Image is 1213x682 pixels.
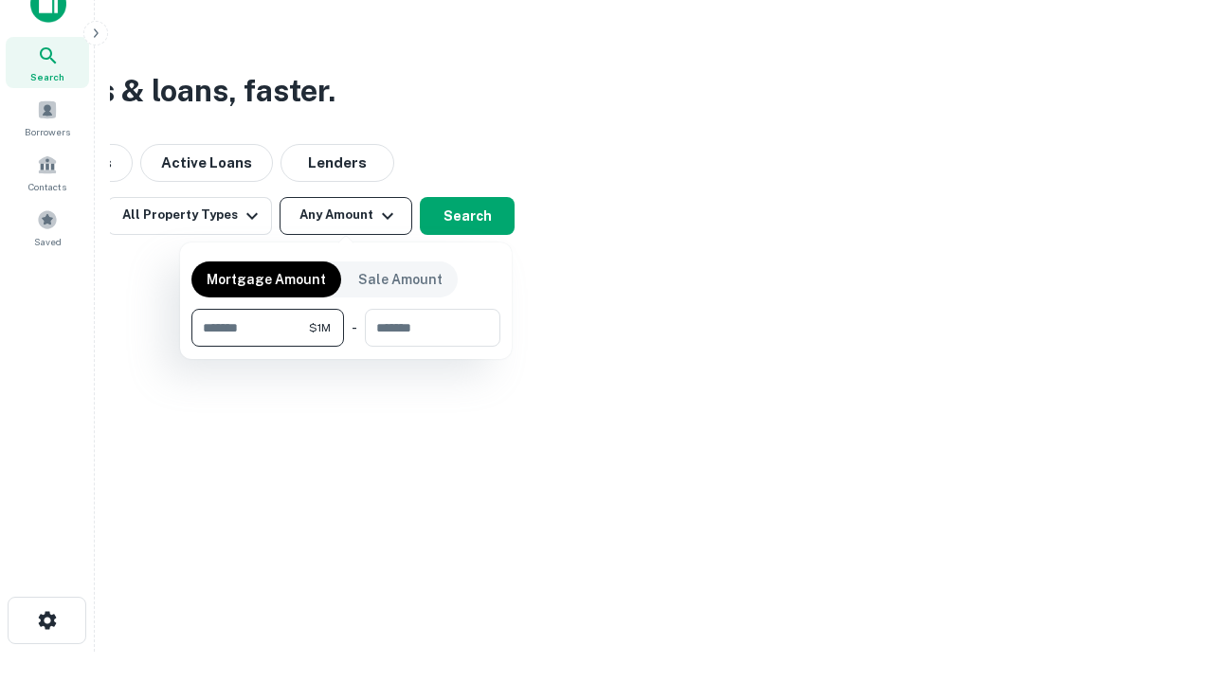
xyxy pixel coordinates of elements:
[1118,530,1213,621] iframe: Chat Widget
[309,319,331,336] span: $1M
[207,269,326,290] p: Mortgage Amount
[358,269,443,290] p: Sale Amount
[352,309,357,347] div: -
